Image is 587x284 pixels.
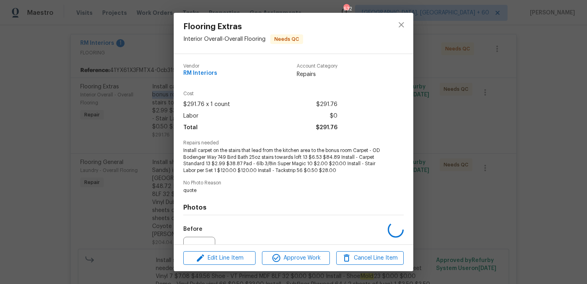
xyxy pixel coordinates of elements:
h5: Before [183,226,202,232]
span: Cost [183,91,337,96]
span: Cancel Line Item [339,253,401,263]
span: quote [183,187,382,194]
span: Account Category [297,64,337,69]
div: 632 [343,5,349,13]
span: No Photo Reason [183,180,404,186]
span: $291.76 [316,99,337,110]
button: close [392,15,411,34]
span: Repairs needed [183,140,404,146]
span: $291.76 [316,122,337,134]
span: Edit Line Item [186,253,253,263]
button: Approve Work [262,251,329,265]
span: Flooring Extras [183,22,303,31]
span: Approve Work [264,253,327,263]
button: Cancel Line Item [336,251,404,265]
span: Vendor [183,64,217,69]
span: $0 [330,110,337,122]
span: $291.76 x 1 count [183,99,230,110]
button: Edit Line Item [183,251,256,265]
h4: Photos [183,204,404,212]
span: Total [183,122,198,134]
span: Repairs [297,70,337,78]
span: Labor [183,110,198,122]
span: Install carpet on the stairs that lead from the kitchen area to the bonus room Carpet - OD Bodeng... [183,147,382,174]
span: RM Interiors [183,70,217,76]
span: Needs QC [271,35,302,43]
span: Interior Overall - Overall Flooring [183,36,266,42]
